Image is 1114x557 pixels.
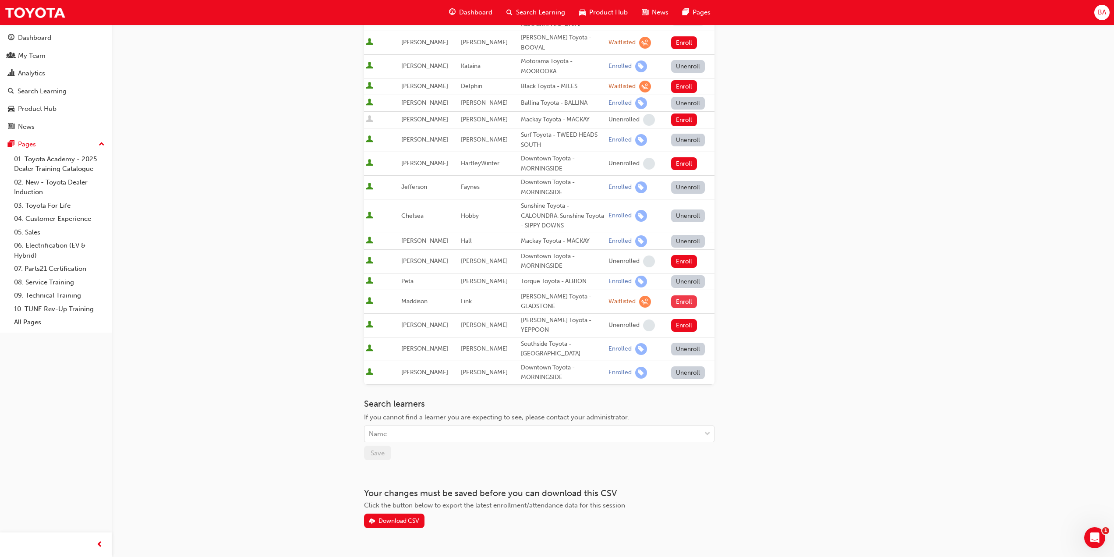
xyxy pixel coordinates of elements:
[364,488,714,498] h3: Your changes must be saved before you can download this CSV
[643,255,655,267] span: learningRecordVerb_NONE-icon
[635,134,647,146] span: learningRecordVerb_ENROLL-icon
[18,139,36,149] div: Pages
[461,183,480,191] span: Faynes
[8,88,14,96] span: search-icon
[671,97,705,110] button: Unenroll
[401,212,424,220] span: Chelsea
[4,101,108,117] a: Product Hub
[521,252,605,271] div: Downtown Toyota - MORNINGSIDE
[96,539,103,550] span: prev-icon
[4,65,108,82] a: Analytics
[11,153,108,176] a: 01. Toyota Academy - 2025 Dealer Training Catalogue
[8,105,14,113] span: car-icon
[608,160,640,168] div: Unenrolled
[4,83,108,99] a: Search Learning
[461,212,479,220] span: Hobby
[8,52,14,60] span: people-icon
[99,139,105,150] span: up-icon
[442,4,499,21] a: guage-iconDashboard
[608,212,632,220] div: Enrolled
[366,237,373,245] span: User is active
[671,295,697,308] button: Enroll
[366,344,373,353] span: User is active
[579,7,586,18] span: car-icon
[643,158,655,170] span: learningRecordVerb_NONE-icon
[671,36,697,49] button: Enroll
[671,235,705,248] button: Unenroll
[18,104,57,114] div: Product Hub
[572,4,635,21] a: car-iconProduct Hub
[366,297,373,306] span: User is active
[401,62,448,70] span: [PERSON_NAME]
[671,114,697,126] button: Enroll
[683,7,689,18] span: pages-icon
[461,116,508,123] span: [PERSON_NAME]
[639,81,651,92] span: learningRecordVerb_WAITLIST-icon
[521,115,605,125] div: Mackay Toyota - MACKAY
[364,501,625,509] span: Click the button below to export the latest enrollment/attendance data for this session
[671,343,705,355] button: Unenroll
[18,86,67,96] div: Search Learning
[401,82,448,90] span: [PERSON_NAME]
[364,514,424,528] button: Download CSV
[521,277,605,287] div: Torque Toyota - ALBION
[11,176,108,199] a: 02. New - Toyota Dealer Induction
[8,70,14,78] span: chart-icon
[11,316,108,329] a: All Pages
[401,257,448,265] span: [PERSON_NAME]
[635,210,647,222] span: learningRecordVerb_ENROLL-icon
[693,7,711,18] span: Pages
[11,199,108,213] a: 03. Toyota For Life
[671,209,705,222] button: Unenroll
[589,7,628,18] span: Product Hub
[366,183,373,192] span: User is active
[366,82,373,91] span: User is active
[635,4,675,21] a: news-iconNews
[635,343,647,355] span: learningRecordVerb_ENROLL-icon
[461,62,481,70] span: Kataina
[401,160,448,167] span: [PERSON_NAME]
[671,181,705,194] button: Unenroll
[11,262,108,276] a: 07. Parts21 Certification
[461,160,499,167] span: HartleyWinter
[366,257,373,266] span: User is active
[401,298,428,305] span: Maddison
[449,7,456,18] span: guage-icon
[366,368,373,377] span: User is active
[4,3,66,22] a: Trak
[461,321,508,329] span: [PERSON_NAME]
[459,7,492,18] span: Dashboard
[11,276,108,289] a: 08. Service Training
[461,298,472,305] span: Link
[608,345,632,353] div: Enrolled
[366,159,373,168] span: User is active
[8,141,14,149] span: pages-icon
[521,201,605,231] div: Sunshine Toyota - CALOUNDRA, Sunshine Toyota - SIPPY DOWNS
[366,321,373,330] span: User is active
[642,7,648,18] span: news-icon
[635,367,647,379] span: learningRecordVerb_ENROLL-icon
[11,226,108,239] a: 05. Sales
[18,122,35,132] div: News
[8,123,14,131] span: news-icon
[369,429,387,439] div: Name
[366,62,373,71] span: User is active
[671,319,697,332] button: Enroll
[364,399,714,409] h3: Search learners
[608,82,636,91] div: Waitlisted
[671,275,705,288] button: Unenroll
[499,4,572,21] a: search-iconSearch Learning
[521,339,605,359] div: Southside Toyota - [GEOGRAPHIC_DATA]
[671,366,705,379] button: Unenroll
[521,154,605,174] div: Downtown Toyota - MORNINGSIDE
[671,134,705,146] button: Unenroll
[1102,527,1109,534] span: 1
[521,130,605,150] div: Surf Toyota - TWEED HEADS SOUTH
[608,116,640,124] div: Unenrolled
[401,369,448,376] span: [PERSON_NAME]
[639,37,651,49] span: learningRecordVerb_WAITLIST-icon
[643,319,655,331] span: learningRecordVerb_NONE-icon
[521,363,605,383] div: Downtown Toyota - MORNINGSIDE
[671,157,697,170] button: Enroll
[401,99,448,106] span: [PERSON_NAME]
